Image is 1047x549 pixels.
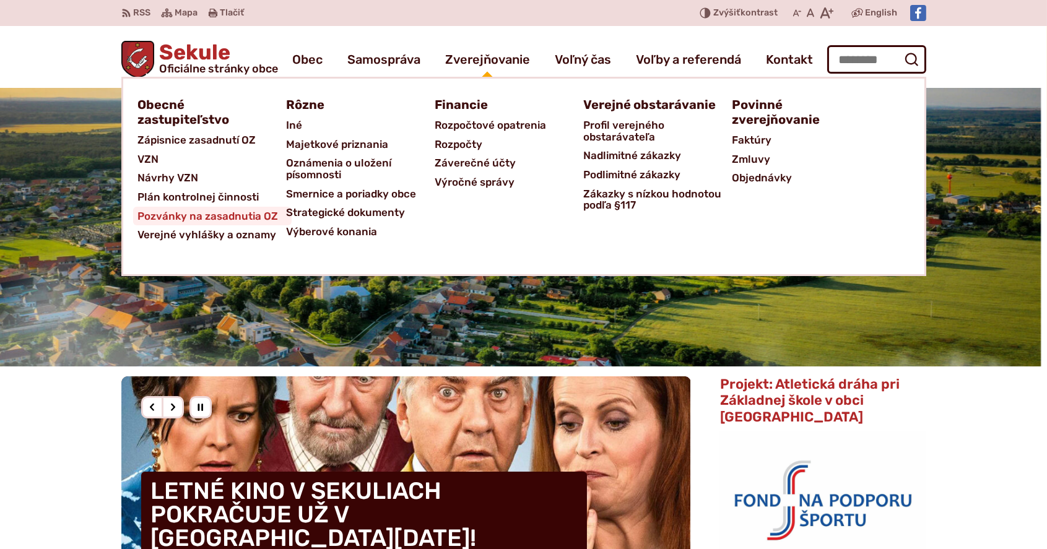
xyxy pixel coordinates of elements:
[138,225,277,244] span: Verejné vyhlášky a oznamy
[189,396,212,418] div: Pozastaviť pohyb slajdera
[732,168,881,188] a: Objednávky
[435,153,584,173] a: Záverečné účty
[584,146,682,165] span: Nadlimitné zákazky
[287,203,406,222] span: Strategické dokumenty
[636,42,741,77] a: Voľby a referendá
[435,153,516,173] span: Záverečné účty
[732,168,793,188] span: Objednávky
[162,396,184,418] div: Nasledujúci slajd
[584,146,732,165] a: Nadlimitné zákazky
[435,93,569,116] a: Financie
[159,63,278,74] span: Oficiálne stránky obce
[287,222,435,241] a: Výberové konania
[435,173,584,192] a: Výročné správy
[287,135,435,154] a: Majetkové priznania
[138,150,287,169] a: VZN
[292,42,323,77] a: Obec
[287,135,389,154] span: Majetkové priznania
[584,116,732,146] a: Profil verejného obstarávateľa
[138,225,287,244] a: Verejné vyhlášky a oznamy
[141,396,163,418] div: Predošlý slajd
[287,203,435,222] a: Strategické dokumenty
[138,207,287,226] a: Pozvánky na zasadnutia OZ
[138,131,287,150] a: Zápisnice zasadnutí OZ
[138,168,199,188] span: Návrhy VZN
[287,116,303,135] span: Iné
[121,41,279,78] a: Logo Sekule, prejsť na domovskú stránku.
[138,131,256,150] span: Zápisnice zasadnutí OZ
[138,93,272,131] a: Obecné zastupiteľstvo
[863,6,900,20] a: English
[713,7,741,18] span: Zvýšiť
[175,6,198,20] span: Mapa
[910,5,926,21] img: Prejsť na Facebook stránku
[732,131,881,150] a: Faktúry
[555,42,611,77] a: Voľný čas
[154,42,278,74] h1: Sekule
[584,93,718,116] a: Verejné obstarávanie
[435,135,584,154] a: Rozpočty
[584,165,681,184] span: Podlimitné zákazky
[138,150,159,169] span: VZN
[347,42,420,77] a: Samospráva
[445,42,530,77] a: Zverejňovanie
[584,184,732,215] a: Zákazky s nízkou hodnotou podľa §117
[287,116,435,135] a: Iné
[732,93,866,131] a: Povinné zverejňovanie
[138,188,287,207] a: Plán kontrolnej činnosti
[287,184,417,204] span: Smernice a poriadky obce
[435,116,584,135] a: Rozpočtové opatrenia
[720,376,900,425] span: Projekt: Atletická dráha pri Základnej škole v obci [GEOGRAPHIC_DATA]
[287,184,435,204] a: Smernice a poriadky obce
[287,93,420,116] a: Rôzne
[138,188,259,207] span: Plán kontrolnej činnosti
[134,6,151,20] span: RSS
[766,42,813,77] a: Kontakt
[287,93,325,116] span: Rôzne
[732,131,772,150] span: Faktúry
[435,93,489,116] span: Financie
[732,150,771,169] span: Zmluvy
[435,173,515,192] span: Výročné správy
[121,41,155,78] img: Prejsť na domovskú stránku
[138,168,287,188] a: Návrhy VZN
[584,93,716,116] span: Verejné obstarávanie
[866,6,898,20] span: English
[435,116,547,135] span: Rozpočtové opatrenia
[435,135,483,154] span: Rozpočty
[138,207,279,226] span: Pozvánky na zasadnutia OZ
[732,150,881,169] a: Zmluvy
[287,222,378,241] span: Výberové konania
[220,8,245,19] span: Tlačiť
[713,8,778,19] span: kontrast
[584,165,732,184] a: Podlimitné zákazky
[287,153,435,184] a: Oznámenia o uložení písomnosti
